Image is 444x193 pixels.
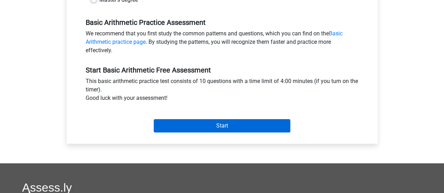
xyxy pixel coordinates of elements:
h5: Start Basic Arithmetic Free Assessment [86,66,359,74]
div: This basic arithmetic practice test consists of 10 questions with a time limit of 4:00 minutes (i... [80,77,364,105]
input: Start [154,119,290,132]
div: We recommend that you first study the common patterns and questions, which you can find on the . ... [80,29,364,57]
h5: Basic Arithmetic Practice Assessment [86,18,359,27]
